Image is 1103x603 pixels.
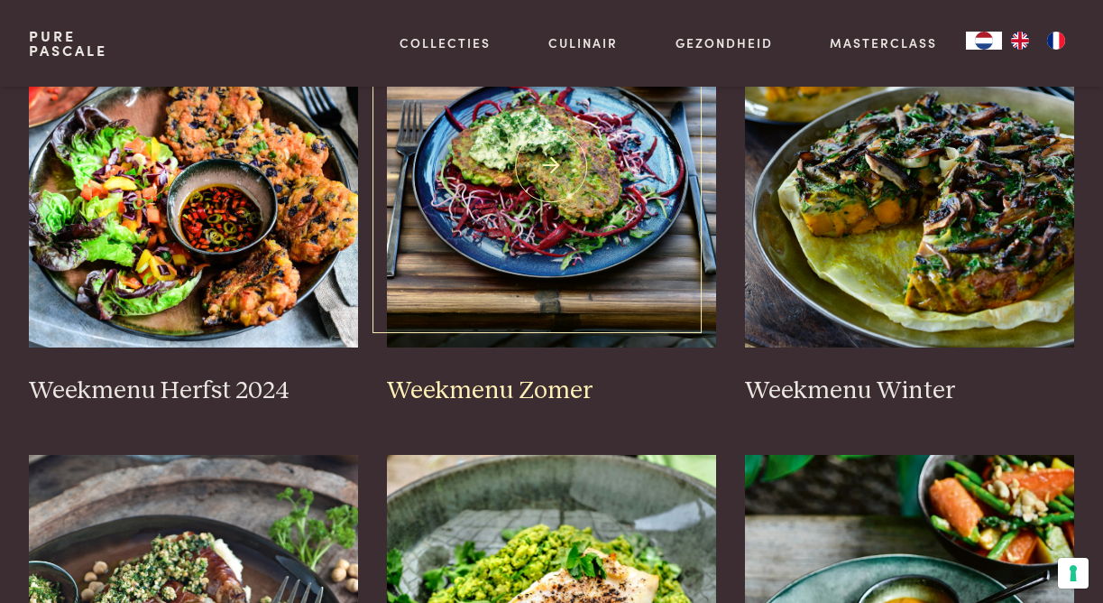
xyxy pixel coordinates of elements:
[966,32,1002,50] div: Language
[548,33,618,52] a: Culinair
[29,29,107,58] a: PurePascale
[1038,32,1074,50] a: FR
[966,32,1002,50] a: NL
[745,376,1074,407] h3: Weekmenu Winter
[1002,32,1038,50] a: EN
[966,32,1074,50] aside: Language selected: Nederlands
[1002,32,1074,50] ul: Language list
[1058,558,1089,589] button: Uw voorkeuren voor toestemming voor trackingtechnologieën
[29,376,358,407] h3: Weekmenu Herfst 2024
[676,33,773,52] a: Gezondheid
[400,33,491,52] a: Collecties
[387,376,716,407] h3: Weekmenu Zomer
[830,33,937,52] a: Masterclass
